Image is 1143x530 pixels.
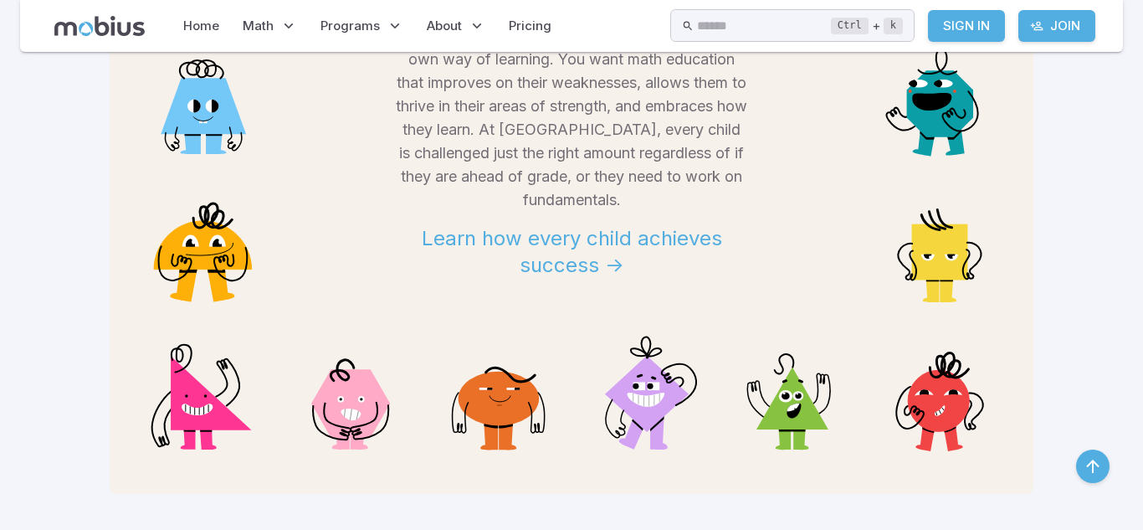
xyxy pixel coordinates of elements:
div: + [831,16,903,36]
kbd: k [884,18,903,34]
img: square.svg [873,172,1007,306]
span: Programs [320,17,380,35]
img: right-triangle.svg [136,320,270,454]
img: diamond.svg [578,320,712,454]
img: oval.svg [431,320,565,454]
span: About [427,17,462,35]
a: Sign In [928,10,1005,42]
img: trapezoid.svg [136,24,270,158]
img: circle.svg [873,320,1007,454]
img: hexagon.svg [284,320,418,454]
a: Learn how every child achieves success -> [396,212,747,279]
img: triangle.svg [725,320,859,454]
a: Pricing [504,7,556,45]
kbd: Ctrl [831,18,869,34]
p: Every child has strengths, weaknesses, and their own way of learning. You want math education tha... [396,24,747,212]
span: Math [243,17,274,35]
img: octagon.svg [873,24,1007,158]
a: Home [178,7,224,45]
img: semi-circle.svg [136,172,270,306]
a: Join [1018,10,1095,42]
